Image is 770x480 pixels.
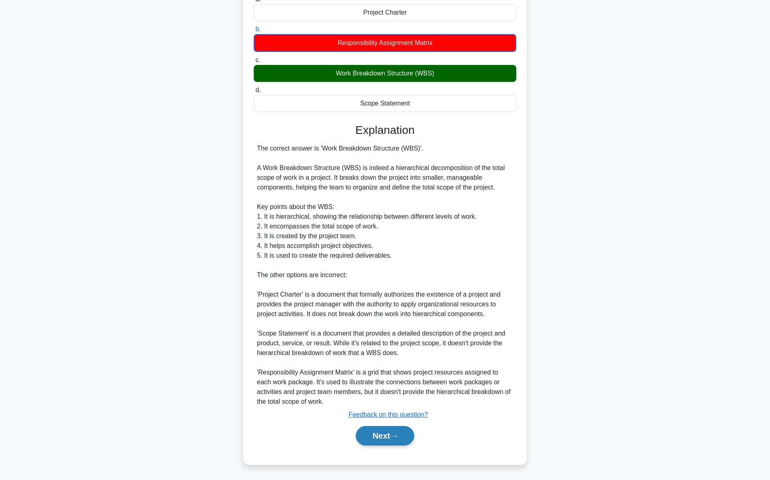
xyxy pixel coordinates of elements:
button: Next [356,426,414,446]
div: Work Breakdown Structure (WBS) [254,65,516,82]
span: b. [255,26,261,32]
div: Scope Statement [254,95,516,112]
div: Project Charter [254,4,516,21]
div: Responsibility Assignment Matrix [254,34,516,52]
h3: Explanation [259,123,511,137]
span: c. [255,56,260,63]
div: The correct answer is 'Work Breakdown Structure (WBS)'. A Work Breakdown Structure (WBS) is indee... [257,144,513,407]
span: d. [255,86,261,93]
a: Feedback on this question? [349,411,428,418]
